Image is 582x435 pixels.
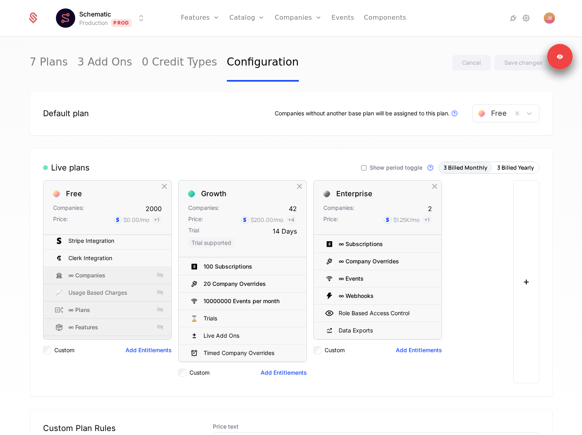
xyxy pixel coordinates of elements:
[68,254,112,262] div: Clerk Integration
[426,325,435,336] div: Hide Entitlement
[155,253,165,263] div: Hide Entitlement
[204,349,274,357] div: Timed Company Overrides
[178,180,307,383] div: GrowthCompanies:42Price:$200.00/mo+4Trial14 Days Trial supported100 Subscriptions20 Company Overr...
[43,250,171,267] div: Clerk Integration
[179,275,306,293] div: 20 Company Overrides
[188,312,200,324] div: ⌛
[314,253,442,270] div: ∞ Company Overrides
[275,109,459,118] div: Companies without another base plan will be assigned to this plan.
[43,232,171,250] div: Stripe Integration
[68,289,127,297] div: Usage Based Charges
[56,8,75,28] img: Schematic
[286,215,297,225] span: + 4
[290,279,300,289] div: Hide Entitlement
[339,293,374,299] div: ∞ Webhooks
[426,256,435,267] div: Hide Entitlement
[179,345,306,362] div: Timed Company Overrides
[43,267,171,284] div: ∞ Companies
[54,346,74,354] label: Custom
[426,291,435,301] div: Hide Entitlement
[290,296,300,306] div: Hide Entitlement
[426,308,435,318] div: Hide Entitlement
[43,180,172,383] div: FreeCompanies:2000Price:$0.00/mo+1Stripe IntegrationClerk Integration∞ Companies📈Usage Based Char...
[68,273,105,278] div: ∞ Companies
[179,258,306,275] div: 100 Subscriptions
[43,423,206,434] h1: Custom Plan Rules
[462,59,481,67] div: Cancel
[189,369,210,377] label: Custom
[155,270,165,281] div: Show Entitlement
[314,270,442,287] div: ∞ Events
[213,423,539,431] label: Price text
[314,287,442,305] div: ∞ Webhooks
[339,259,399,264] div: ∞ Company Overrides
[125,346,172,354] button: Add Entitlements
[179,327,306,345] div: Live Add Ons
[339,309,409,317] div: Role Based Access Control
[155,322,165,332] div: Show Entitlement
[289,204,297,213] div: 42
[146,204,162,213] div: 2000
[513,180,539,383] button: +
[314,305,442,322] div: Role Based Access Control
[290,313,300,324] div: Hide Entitlement
[155,236,165,246] div: Hide Entitlement
[79,9,111,19] span: Schematic
[544,12,555,24] img: Jon Brasted
[494,55,553,71] button: Save changes
[339,326,373,334] div: Data Exports
[290,261,300,272] div: Hide Entitlement
[452,55,491,71] button: Cancel
[504,59,543,67] div: Save changes
[43,284,171,302] div: 📈Usage Based Charges
[66,190,82,197] div: Free
[30,44,68,82] a: 7 Plans
[204,314,217,322] div: Trials
[314,322,442,339] div: Data Exports
[123,216,149,224] div: $0.00 /mo
[68,324,98,330] div: ∞ Features
[426,239,435,249] div: Hide Entitlement
[521,13,531,23] a: Settings
[323,215,338,225] div: Price:
[58,9,146,27] button: Select environment
[201,190,226,197] div: Growth
[188,204,219,213] div: Companies:
[68,237,114,245] div: Stripe Integration
[43,302,171,319] div: ∞ Plans
[273,226,297,236] div: 14 Days
[188,215,203,225] div: Price:
[544,12,555,24] button: Open user button
[188,238,234,248] span: Trial supported
[227,44,299,82] a: Configuration
[290,330,300,341] div: Hide Entitlement
[396,346,442,354] button: Add Entitlements
[111,19,132,27] span: Prod
[314,236,442,253] div: ∞ Subscriptions
[179,310,306,327] div: ⌛Trials
[204,264,252,269] div: 100 Subscriptions
[393,216,420,224] div: $1.25K /mo
[188,226,199,236] div: Trial
[508,13,518,23] a: Integrations
[43,162,90,173] div: Live plans
[313,180,442,383] div: EnterpriseCompanies:2Price:$1.25K/mo+1∞ Subscriptions∞ Company Overrides∞ Events∞ WebhooksRole Ba...
[152,215,162,225] span: + 1
[204,332,239,340] div: Live Add Ons
[79,19,108,27] div: Production
[290,348,300,358] div: Hide Entitlement
[422,215,432,225] span: + 1
[339,276,364,281] div: ∞ Events
[426,273,435,284] div: Hide Entitlement
[323,204,354,213] div: Companies:
[439,162,492,173] button: 3 Billed Monthly
[53,204,84,213] div: Companies:
[492,162,539,173] button: 3 Billed Yearly
[68,307,90,313] div: ∞ Plans
[179,293,306,310] div: 10000000 Events per month
[155,305,165,315] div: Show Entitlement
[155,287,165,298] div: Show Entitlement
[336,190,372,197] div: Enterprise
[204,298,280,304] div: 10000000 Events per month
[142,44,217,82] a: 0 Credit Types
